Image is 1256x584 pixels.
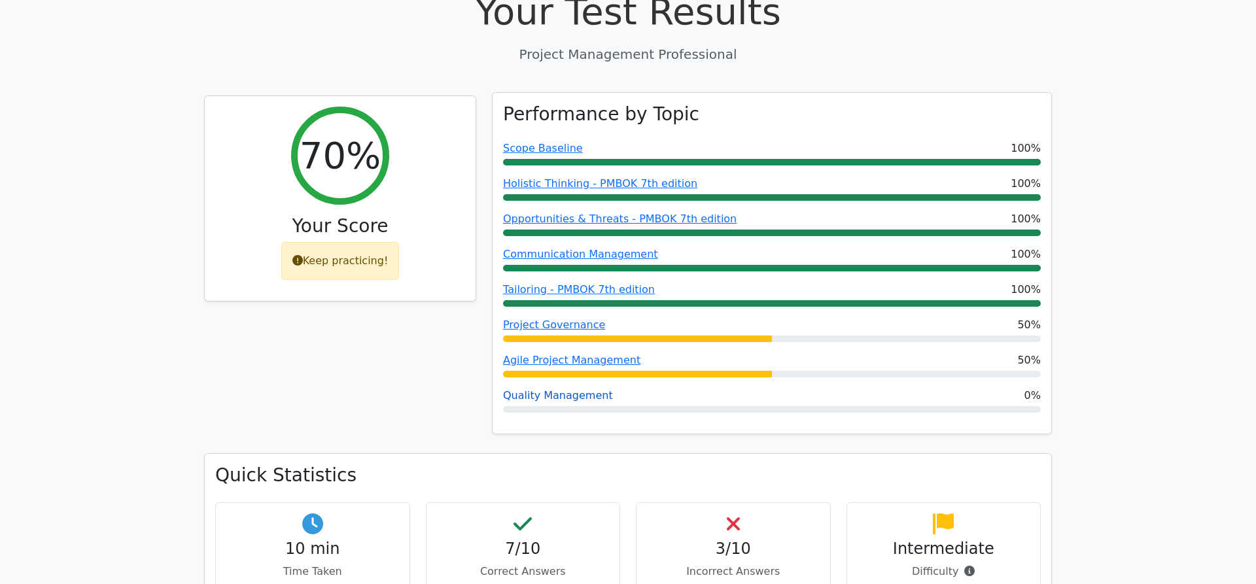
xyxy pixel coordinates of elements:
[647,540,820,558] h4: 3/10
[226,564,399,579] p: Time Taken
[503,103,699,126] h3: Performance by Topic
[503,248,658,260] a: Communication Management
[226,540,399,558] h4: 10 min
[503,177,697,190] a: Holistic Thinking - PMBOK 7th edition
[503,318,605,331] a: Project Governance
[300,133,381,177] h2: 70%
[1011,211,1041,227] span: 100%
[1011,176,1041,192] span: 100%
[1011,247,1041,262] span: 100%
[503,283,655,296] a: Tailoring - PMBOK 7th edition
[437,540,610,558] h4: 7/10
[858,540,1030,558] h4: Intermediate
[1024,388,1041,404] span: 0%
[281,242,400,280] div: Keep practicing!
[204,44,1052,64] p: Project Management Professional
[1011,141,1041,156] span: 100%
[503,354,640,366] a: Agile Project Management
[858,564,1030,579] p: Difficulty
[215,215,465,237] h3: Your Score
[503,142,583,154] a: Scope Baseline
[503,213,737,225] a: Opportunities & Threats - PMBOK 7th edition
[1017,317,1041,333] span: 50%
[437,564,610,579] p: Correct Answers
[503,389,613,402] a: Quality Management
[1017,352,1041,368] span: 50%
[647,564,820,579] p: Incorrect Answers
[215,464,1041,487] h3: Quick Statistics
[1011,282,1041,298] span: 100%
